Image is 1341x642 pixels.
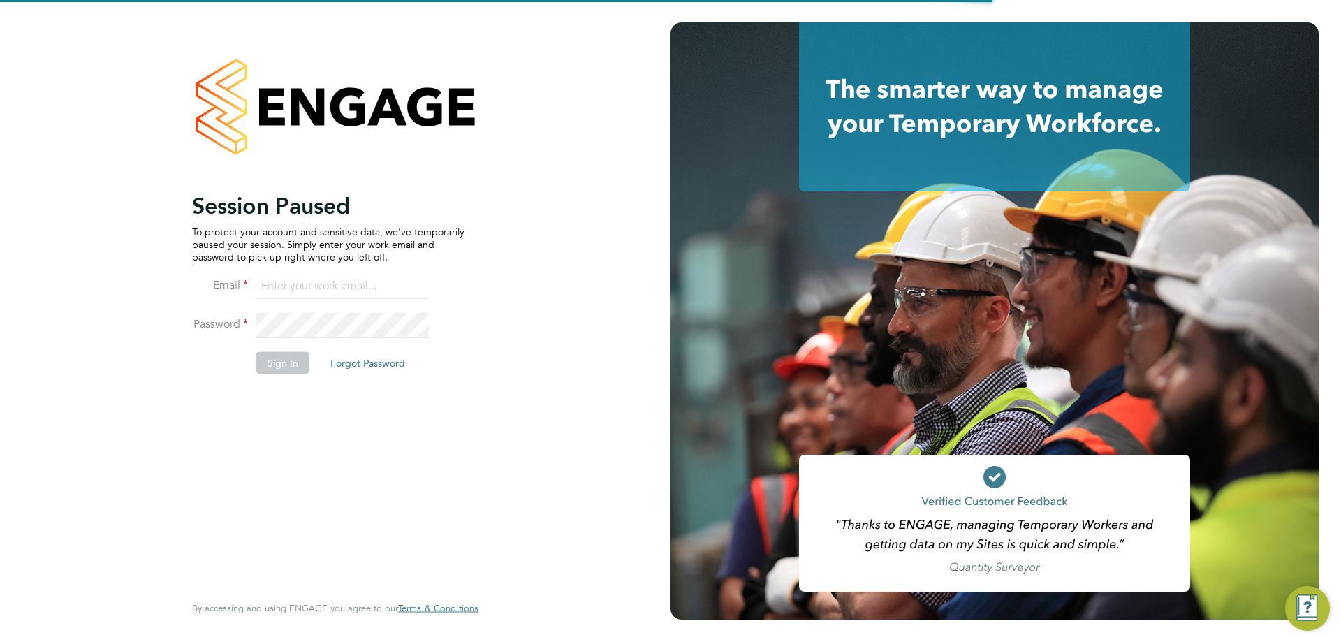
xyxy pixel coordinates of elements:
[256,351,309,374] button: Sign In
[192,277,248,292] label: Email
[192,191,464,219] h2: Session Paused
[319,351,416,374] button: Forgot Password
[192,602,478,614] span: By accessing and using ENGAGE you agree to our
[192,225,464,263] p: To protect your account and sensitive data, we've temporarily paused your session. Simply enter y...
[398,602,478,614] span: Terms & Conditions
[256,274,429,299] input: Enter your work email...
[398,603,478,614] a: Terms & Conditions
[192,316,248,331] label: Password
[1285,586,1330,631] button: Engage Resource Center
